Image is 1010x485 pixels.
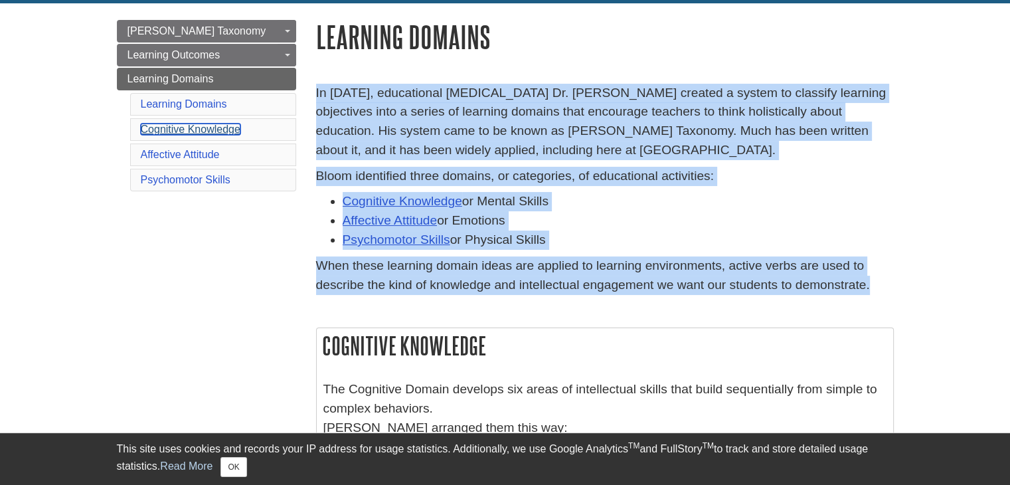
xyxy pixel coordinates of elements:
[160,460,212,472] a: Read More
[220,457,246,477] button: Close
[127,73,214,84] span: Learning Domains
[141,98,227,110] a: Learning Domains
[117,441,894,477] div: This site uses cookies and records your IP address for usage statistics. Additionally, we use Goo...
[316,167,894,186] p: Bloom identified three domains, or categories, of educational activities:
[703,441,714,450] sup: TM
[343,192,894,211] li: or Mental Skills
[343,233,450,246] a: Psychomotor Skills
[628,441,639,450] sup: TM
[316,84,894,160] p: In [DATE], educational [MEDICAL_DATA] Dr. [PERSON_NAME] created a system to classify learning obj...
[141,124,240,135] a: Cognitive Knowledge
[343,231,894,250] li: or Physical Skills
[343,211,894,231] li: or Emotions
[117,20,296,194] div: Guide Page Menu
[127,49,220,60] span: Learning Outcomes
[127,25,266,37] span: [PERSON_NAME] Taxonomy
[117,68,296,90] a: Learning Domains
[316,20,894,54] h1: Learning Domains
[316,256,894,295] p: When these learning domain ideas are applied to learning environments, active verbs are used to d...
[141,174,230,185] a: Psychomotor Skills
[117,20,296,43] a: [PERSON_NAME] Taxonomy
[317,328,893,363] h2: Cognitive Knowledge
[141,149,220,160] a: Affective Attitude
[323,380,886,437] p: The Cognitive Domain develops six areas of intellectual skills that build sequentially from simpl...
[343,213,438,227] a: Affective Attitude
[117,44,296,66] a: Learning Outcomes
[343,194,462,208] a: Cognitive Knowledge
